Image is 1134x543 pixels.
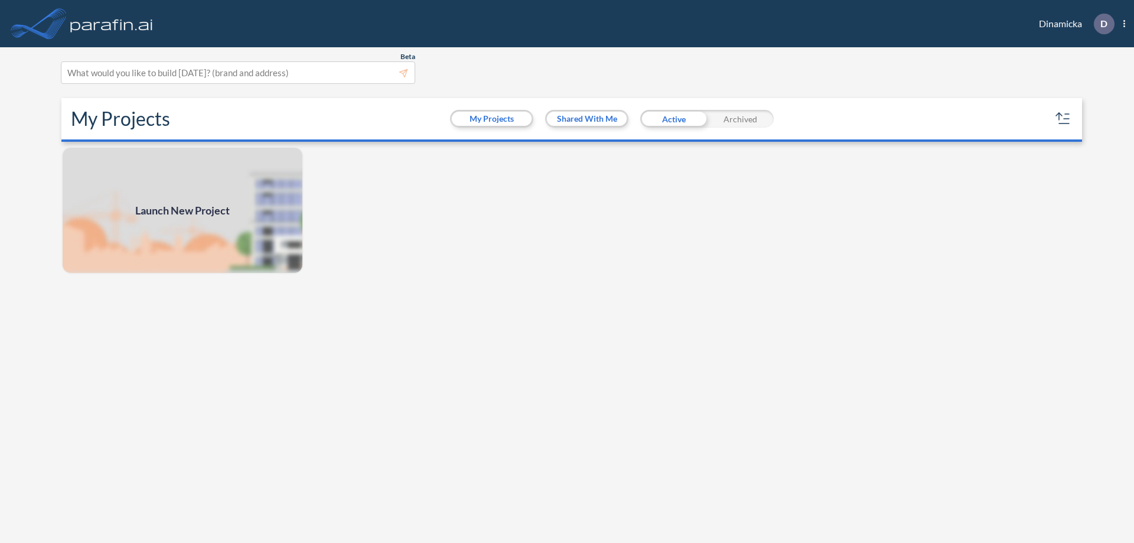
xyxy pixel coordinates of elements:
[452,112,532,126] button: My Projects
[68,12,155,35] img: logo
[61,147,304,274] a: Launch New Project
[707,110,774,128] div: Archived
[135,203,230,219] span: Launch New Project
[1021,14,1125,34] div: Dinamicka
[71,108,170,130] h2: My Projects
[400,52,415,61] span: Beta
[1100,18,1107,29] p: D
[547,112,627,126] button: Shared With Me
[61,147,304,274] img: add
[640,110,707,128] div: Active
[1054,109,1073,128] button: sort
